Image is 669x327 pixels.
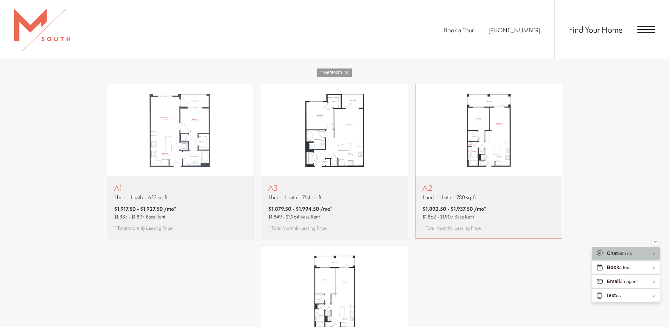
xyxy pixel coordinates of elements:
span: * Total Monthly Leasing Price [268,224,327,231]
p: A1 [114,183,176,192]
span: 1 bath [439,194,451,201]
a: View floor plan A2 [415,84,562,238]
a: 1 Bedroom [317,68,352,77]
img: A1 - 1 bedroom floor plan layout with 1 bathroom and 622 square feet [107,84,254,176]
span: 1 bath [131,194,143,201]
a: Call Us at 813-570-8014 [488,26,540,34]
a: View floor plan A3 [261,84,408,238]
a: View floor plan A1 [107,84,254,238]
button: Open Menu [637,26,655,33]
span: 1 bed [114,194,125,201]
a: Find Your Home [569,24,623,35]
img: A3 - 1 bedroom floor plan layout with 1 bathroom and 764 square feet [261,84,408,176]
p: A2 [422,183,486,192]
span: 1 bed [268,194,280,201]
span: * Total Monthly Leasing Price [422,224,481,231]
a: Book a Tour [444,26,474,34]
span: 780 sq. ft. [457,194,477,201]
img: A2 - 1 bedroom floor plan layout with 1 bathroom and 780 square feet [415,84,562,176]
span: 764 sq. ft. [302,194,322,201]
span: 1 bed [422,194,434,201]
p: A3 [268,183,333,192]
span: $1,849 - $1,964 Base Rent [268,213,320,220]
span: * Total Monthly Leasing Price [114,224,172,231]
span: 622 sq. ft. [148,194,169,201]
span: $1,862 - $1,907 Base Rent [422,213,474,220]
span: [PHONE_NUMBER] [488,26,540,34]
img: MSouth [14,9,70,51]
span: $1,879.50 - $1,994.50 /mo* [268,205,333,212]
span: $1,892.50 - $1,937.50 /mo* [422,205,486,212]
span: 1 Bedroom [321,70,345,76]
span: $1,887 - $1,897 Base Rent [114,213,165,220]
span: $1,917.50 - $1,927.50 /mo* [114,205,176,212]
span: 1 bath [285,194,297,201]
